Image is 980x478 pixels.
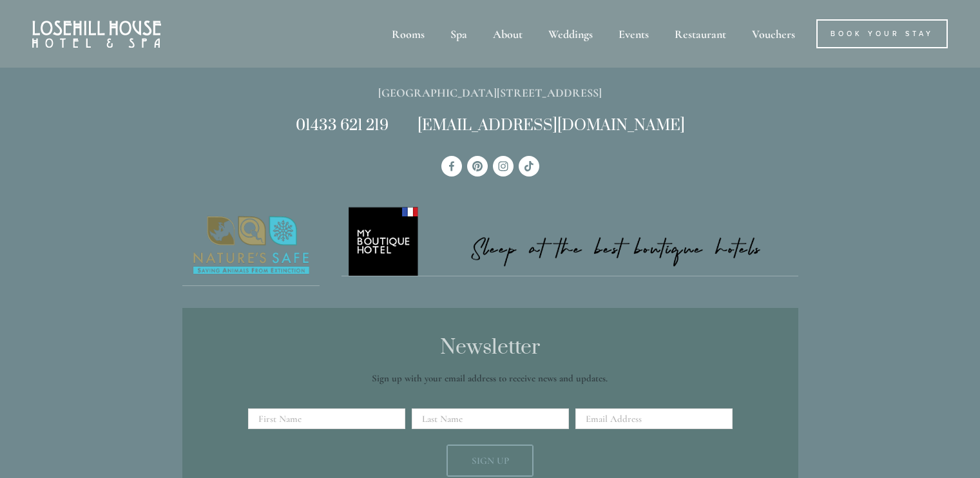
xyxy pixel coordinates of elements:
h2: Newsletter [253,336,728,359]
div: Rooms [380,19,436,48]
div: Weddings [537,19,604,48]
div: Restaurant [663,19,738,48]
input: Email Address [575,408,733,429]
img: Losehill House [32,21,161,48]
a: Pinterest [467,156,488,177]
img: Nature's Safe - Logo [182,205,320,286]
div: Spa [439,19,479,48]
a: Book Your Stay [816,19,948,48]
div: About [481,19,534,48]
input: First Name [248,408,405,429]
button: Sign Up [447,445,533,477]
a: Nature's Safe - Logo [182,205,320,287]
a: Losehill House Hotel & Spa [441,156,462,177]
p: Sign up with your email address to receive news and updates. [253,370,728,386]
a: [EMAIL_ADDRESS][DOMAIN_NAME] [418,116,685,135]
input: Last Name [412,408,569,429]
p: [GEOGRAPHIC_DATA][STREET_ADDRESS] [182,83,798,103]
a: Instagram [493,156,514,177]
span: Sign Up [472,455,509,466]
a: My Boutique Hotel - Logo [341,205,798,277]
img: My Boutique Hotel - Logo [341,205,798,276]
a: 01433 621 219 [296,116,389,135]
div: Events [607,19,660,48]
a: TikTok [519,156,539,177]
a: Vouchers [740,19,807,48]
